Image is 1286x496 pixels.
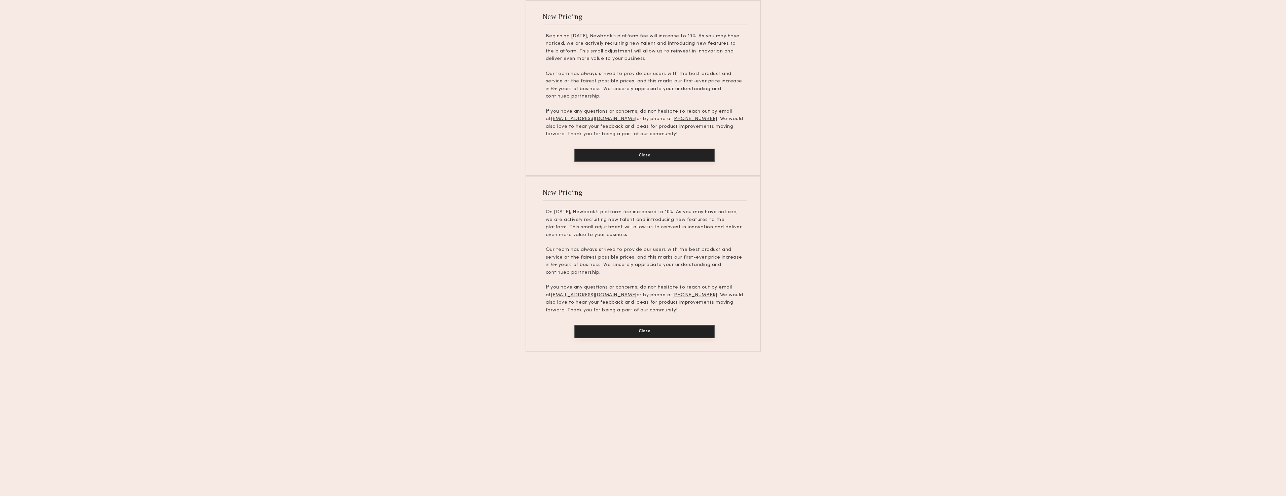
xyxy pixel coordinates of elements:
div: New Pricing [543,188,583,197]
p: Our team has always strived to provide our users with the best product and service at the fairest... [546,70,744,101]
p: Beginning [DATE], Newbook’s platform fee will increase to 10%. As you may have noticed, we are ac... [546,33,744,63]
p: Our team has always strived to provide our users with the best product and service at the fairest... [546,246,744,276]
u: [EMAIL_ADDRESS][DOMAIN_NAME] [551,293,637,297]
u: [PHONE_NUMBER] [673,293,717,297]
button: Close [574,149,715,162]
p: If you have any questions or concerns, do not hesitate to reach out by email at or by phone at . ... [546,284,744,314]
p: On [DATE], Newbook’s platform fee increased to 10%. As you may have noticed, we are actively recr... [546,208,744,239]
u: [EMAIL_ADDRESS][DOMAIN_NAME] [551,117,637,121]
button: Close [574,325,715,338]
div: New Pricing [543,12,583,21]
u: [PHONE_NUMBER] [673,117,717,121]
p: If you have any questions or concerns, do not hesitate to reach out by email at or by phone at . ... [546,108,744,138]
